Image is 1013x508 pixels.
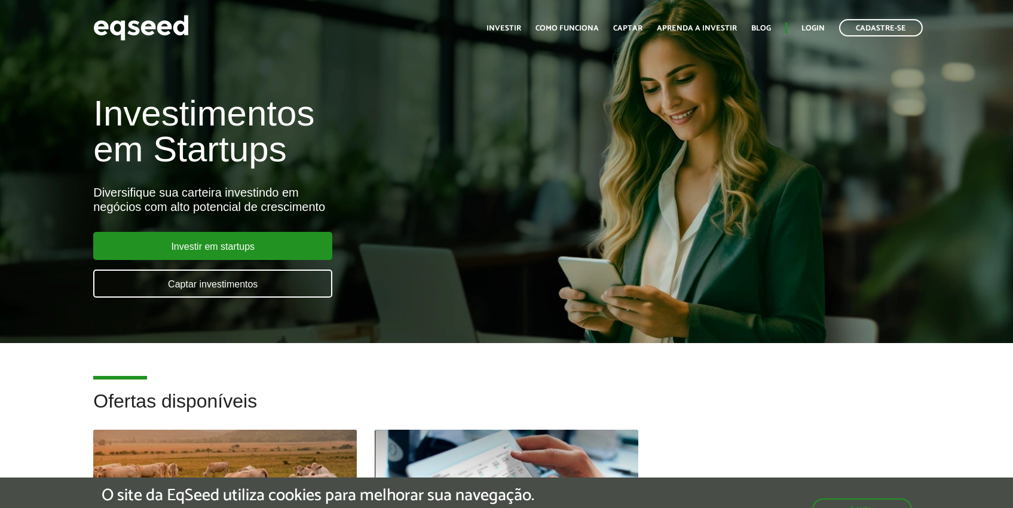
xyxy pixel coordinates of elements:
a: Investir em startups [93,232,332,260]
a: Login [801,25,825,32]
a: Blog [751,25,771,32]
a: Aprenda a investir [657,25,737,32]
h5: O site da EqSeed utiliza cookies para melhorar sua navegação. [102,486,534,505]
h2: Ofertas disponíveis [93,391,920,430]
div: Diversifique sua carteira investindo em negócios com alto potencial de crescimento [93,185,582,214]
a: Captar investimentos [93,270,332,298]
a: Investir [486,25,521,32]
h1: Investimentos em Startups [93,96,582,167]
a: Cadastre-se [839,19,923,36]
a: Captar [613,25,642,32]
a: Como funciona [535,25,599,32]
img: EqSeed [93,12,189,44]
